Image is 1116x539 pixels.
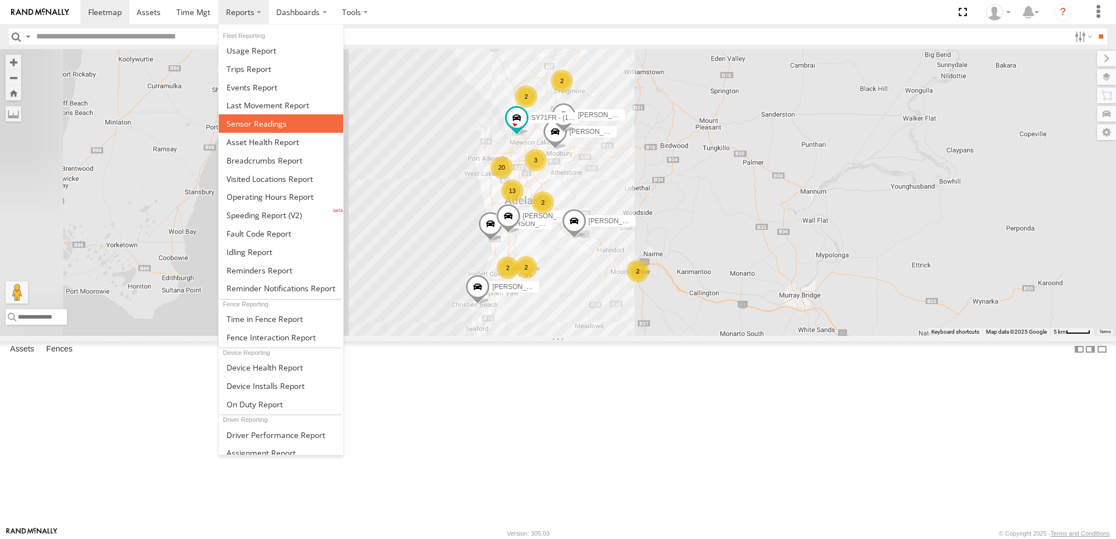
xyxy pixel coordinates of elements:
[1074,341,1085,358] label: Dock Summary Table to the Left
[219,206,343,224] a: Fleet Speed Report (V2)
[219,151,343,170] a: Breadcrumbs Report
[219,310,343,328] a: Time in Fences Report
[219,41,343,60] a: Usage Report
[219,133,343,151] a: Asset Health Report
[515,256,537,278] div: 2
[219,114,343,133] a: Sensor Readings
[523,212,578,220] span: [PERSON_NAME]
[219,187,343,206] a: Asset Operating Hours Report
[4,342,40,358] label: Assets
[515,85,537,108] div: 2
[1050,328,1094,336] button: Map Scale: 5 km per 40 pixels
[501,180,523,202] div: 13
[6,55,21,70] button: Zoom in
[219,395,343,413] a: On Duty Report
[1096,341,1108,358] label: Hide Summary Table
[999,530,1110,537] div: © Copyright 2025 -
[219,444,343,462] a: Assignment Report
[219,224,343,243] a: Fault Code Report
[531,114,624,122] span: SY71FR - (16P TRAILER) PM1
[219,96,343,114] a: Last Movement Report
[219,60,343,78] a: Trips Report
[1051,530,1110,537] a: Terms and Conditions
[551,70,573,92] div: 2
[1085,341,1096,358] label: Dock Summary Table to the Right
[1070,28,1094,45] label: Search Filter Options
[1054,329,1066,335] span: 5 km
[219,280,343,298] a: Service Reminder Notifications Report
[219,78,343,97] a: Full Events Report
[219,426,343,444] a: Driver Performance Report
[219,358,343,377] a: Device Health Report
[11,8,69,16] img: rand-logo.svg
[6,281,28,304] button: Drag Pegman onto the map to open Street View
[578,111,633,119] span: [PERSON_NAME]
[219,170,343,188] a: Visited Locations Report
[982,4,1014,21] div: Peter Lu
[41,342,78,358] label: Fences
[589,217,644,225] span: [PERSON_NAME]
[1097,124,1116,140] label: Map Settings
[931,328,979,336] button: Keyboard shortcuts
[492,283,547,291] span: [PERSON_NAME]
[525,149,547,171] div: 3
[505,220,560,228] span: [PERSON_NAME]
[497,257,519,279] div: 2
[1099,329,1111,334] a: Terms
[219,261,343,280] a: Reminders Report
[23,28,32,45] label: Search Query
[627,260,649,282] div: 2
[986,329,1047,335] span: Map data ©2025 Google
[6,85,21,100] button: Zoom Home
[6,106,21,122] label: Measure
[570,128,625,136] span: [PERSON_NAME]
[6,70,21,85] button: Zoom out
[507,530,550,537] div: Version: 305.03
[6,528,57,539] a: Visit our Website
[490,156,513,179] div: 20
[532,191,554,214] div: 2
[219,377,343,395] a: Device Installs Report
[219,243,343,261] a: Idling Report
[219,328,343,346] a: Fence Interaction Report
[1054,3,1072,21] i: ?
